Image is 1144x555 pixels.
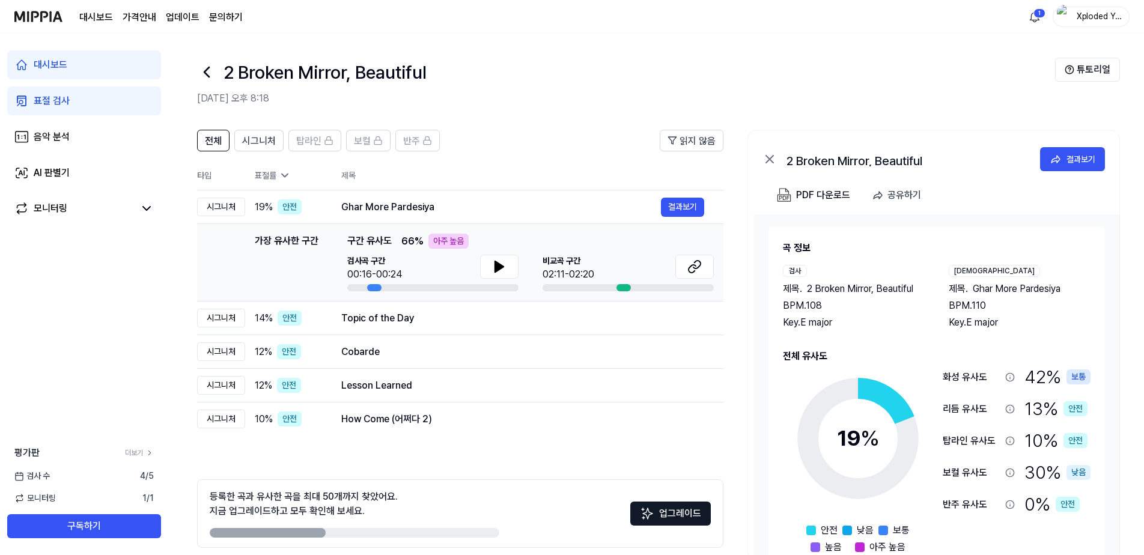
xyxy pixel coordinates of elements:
[166,10,199,25] a: 업데이트
[825,540,842,554] span: 높음
[123,10,156,25] a: 가격안내
[1024,491,1080,518] div: 0 %
[777,188,791,202] img: PDF Download
[1057,5,1071,29] img: profile
[7,514,161,538] button: 구독하기
[14,446,40,460] span: 평가판
[79,10,113,25] a: 대시보드
[278,311,302,326] div: 안전
[403,134,420,148] span: 반주
[1063,401,1088,416] div: 안전
[255,412,273,426] span: 10 %
[1027,10,1042,24] img: 알림
[973,282,1060,296] span: Ghar More Pardesiya
[346,130,391,151] button: 보컬
[869,540,905,554] span: 아주 높음
[197,342,245,361] div: 시그니처
[783,315,925,330] div: Key. E major
[867,183,931,207] button: 공유하기
[630,502,711,526] button: 업그레이드
[1025,7,1044,26] button: 알림1
[347,234,392,249] span: 구간 유사도
[34,58,67,72] div: 대시보드
[197,130,230,151] button: 전체
[783,241,1091,255] h2: 곡 정보
[242,134,276,148] span: 시그니처
[224,59,427,86] h1: 2 Broken Mirror, Beautiful
[640,506,654,521] img: Sparkles
[943,434,1000,448] div: 탑라인 유사도
[7,86,161,115] a: 표절 검사
[949,299,1091,313] div: BPM. 110
[661,198,704,217] button: 결과보기
[341,345,704,359] div: Cobarde
[341,412,704,426] div: How Come (어쩌다 2)
[1024,395,1088,422] div: 13 %
[341,161,723,190] th: 제목
[783,349,1091,363] h2: 전체 유사도
[943,466,1000,480] div: 보컬 유사도
[783,282,802,296] span: 제목 .
[860,425,880,451] span: %
[949,315,1091,330] div: Key. E major
[1024,459,1091,486] div: 30 %
[255,378,272,393] span: 12 %
[347,267,402,282] div: 00:16-00:24
[1055,58,1120,82] button: 튜토리얼
[783,265,807,277] div: 검사
[142,492,154,505] span: 1 / 1
[140,470,154,482] span: 4 / 5
[893,523,910,538] span: 보통
[943,497,1000,512] div: 반주 유사도
[34,166,70,180] div: AI 판별기
[1066,369,1091,384] div: 보통
[949,282,968,296] span: 제목 .
[210,490,398,518] div: 등록한 곡과 유사한 곡을 최대 50개까지 찾았어요. 지금 업그레이드하고 모두 확인해 보세요.
[197,376,245,395] div: 시그니처
[341,378,704,393] div: Lesson Learned
[197,309,245,327] div: 시그니처
[786,152,1027,166] div: 2 Broken Mirror, Beautiful
[1075,10,1122,23] div: Xploded Youth
[807,282,913,296] span: 2 Broken Mirror, Beautiful
[14,470,50,482] span: 검사 수
[1024,427,1088,454] div: 10 %
[1065,65,1074,74] img: Help
[296,134,321,148] span: 탑라인
[680,134,716,148] span: 읽지 않음
[1063,433,1088,448] div: 안전
[347,255,402,267] span: 검사곡 구간
[255,200,273,214] span: 19 %
[209,10,243,25] a: 문의하기
[197,161,245,190] th: 타입
[341,311,704,326] div: Topic of the Day
[774,183,853,207] button: PDF 다운로드
[943,370,1000,384] div: 화성 유사도
[34,94,70,108] div: 표절 검사
[14,201,135,216] a: 모니터링
[34,130,70,144] div: 음악 분석
[783,299,925,313] div: BPM. 108
[197,91,1055,106] h2: [DATE] 오후 8:18
[1066,153,1095,166] div: 결과보기
[401,234,424,249] span: 66 %
[125,447,154,458] a: 더보기
[1053,7,1130,27] button: profileXploded Youth
[278,199,302,214] div: 안전
[887,187,921,203] div: 공유하기
[857,523,874,538] span: 낮음
[1033,8,1045,18] div: 1
[949,265,1040,277] div: [DEMOGRAPHIC_DATA]
[255,311,273,326] span: 14 %
[197,198,245,216] div: 시그니처
[255,169,322,182] div: 표절률
[1040,147,1105,171] button: 결과보기
[7,50,161,79] a: 대시보드
[428,234,469,249] div: 아주 높음
[796,187,850,203] div: PDF 다운로드
[7,159,161,187] a: AI 판별기
[205,134,222,148] span: 전체
[1066,465,1091,480] div: 낮음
